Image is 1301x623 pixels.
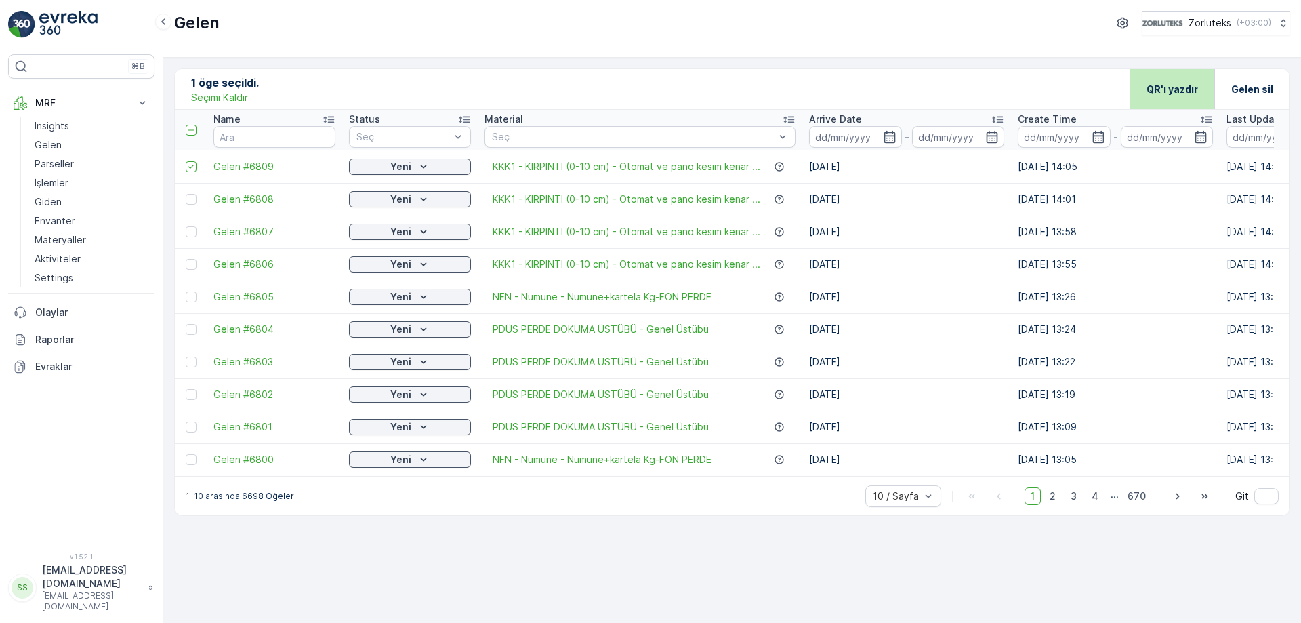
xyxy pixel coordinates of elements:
[213,113,241,126] p: Name
[42,563,141,590] p: [EMAIL_ADDRESS][DOMAIN_NAME]
[1121,126,1214,148] input: dd/mm/yyyy
[186,324,197,335] div: Toggle Row Selected
[493,388,709,401] span: PDÜS PERDE DOKUMA ÜSTÜBÜ - Genel Üstübü
[1011,443,1220,476] td: [DATE] 13:05
[213,420,335,434] span: Gelen #6801
[35,157,74,171] p: Parseller
[35,195,62,209] p: Giden
[905,129,909,145] p: -
[8,552,154,561] span: v 1.52.1
[35,138,62,152] p: Gelen
[1121,487,1152,505] span: 670
[35,233,86,247] p: Materyaller
[493,160,760,174] a: KKK1 - KIRPINTI (0-10 cm) - Otomat ve pano kesim kenar ...
[1011,378,1220,411] td: [DATE] 13:19
[29,212,154,230] a: Envanter
[493,258,760,271] a: KKK1 - KIRPINTI (0-10 cm) - Otomat ve pano kesim kenar ...
[349,159,471,175] button: Yeni
[191,91,248,104] p: Seçimi Kaldır
[35,306,149,319] p: Olaylar
[1011,150,1220,183] td: [DATE] 14:05
[35,333,149,346] p: Raporlar
[390,193,411,206] p: Yeni
[29,155,154,174] a: Parseller
[349,451,471,468] button: Yeni
[1086,487,1104,505] span: 4
[35,119,69,133] p: Insights
[493,193,760,206] a: KKK1 - KIRPINTI (0-10 cm) - Otomat ve pano kesim kenar ...
[493,420,709,434] span: PDÜS PERDE DOKUMA ÜSTÜBÜ - Genel Üstübü
[1065,487,1083,505] span: 3
[186,357,197,367] div: Toggle Row Selected
[390,355,411,369] p: Yeni
[29,268,154,287] a: Settings
[493,323,709,336] a: PDÜS PERDE DOKUMA ÜSTÜBÜ - Genel Üstübü
[802,313,1011,346] td: [DATE]
[1011,281,1220,313] td: [DATE] 13:26
[35,271,73,285] p: Settings
[213,225,335,239] span: Gelen #6807
[35,176,68,190] p: İşlemler
[1018,113,1077,126] p: Create Time
[213,290,335,304] span: Gelen #6805
[1235,489,1249,503] span: Git
[39,11,98,38] img: logo_light-DOdMpM7g.png
[802,346,1011,378] td: [DATE]
[493,453,711,466] a: NFN - Numune - Numune+kartela Kg-FON PERDE
[213,126,335,148] input: Ara
[186,226,197,237] div: Toggle Row Selected
[493,355,709,369] span: PDÜS PERDE DOKUMA ÜSTÜBÜ - Genel Üstübü
[349,354,471,370] button: Yeni
[1142,16,1183,31] img: 6-1-9-3_wQBzyll.png
[186,422,197,433] div: Toggle Row Selected
[29,193,154,212] a: Giden
[390,453,411,466] p: Yeni
[186,259,197,270] div: Toggle Row Selected
[802,411,1011,443] td: [DATE]
[1011,216,1220,248] td: [DATE] 13:58
[484,113,523,126] p: Material
[186,491,294,502] p: 1-10 arasında 6698 Öğeler
[802,281,1011,313] td: [DATE]
[186,389,197,400] div: Toggle Row Selected
[191,75,259,91] p: 1 öge seçildi.
[186,194,197,205] div: Toggle Row Selected
[802,183,1011,216] td: [DATE]
[1189,16,1231,30] p: Zorluteks
[12,577,33,599] div: SS
[493,290,711,304] span: NFN - Numune - Numune+kartela Kg-FON PERDE
[1011,248,1220,281] td: [DATE] 13:55
[1011,183,1220,216] td: [DATE] 14:01
[349,224,471,240] button: Yeni
[8,326,154,353] a: Raporlar
[912,126,1005,148] input: dd/mm/yyyy
[213,193,335,206] a: Gelen #6808
[802,248,1011,281] td: [DATE]
[186,292,197,302] div: Toggle Row Selected
[390,225,411,239] p: Yeni
[349,419,471,435] button: Yeni
[213,258,335,271] a: Gelen #6806
[1113,129,1118,145] p: -
[1231,83,1273,96] p: Gelen sil
[1011,411,1220,443] td: [DATE] 13:09
[213,323,335,336] a: Gelen #6804
[213,355,335,369] a: Gelen #6803
[349,256,471,273] button: Yeni
[1011,346,1220,378] td: [DATE] 13:22
[8,299,154,326] a: Olaylar
[35,214,75,228] p: Envanter
[1025,487,1041,505] span: 1
[390,323,411,336] p: Yeni
[390,420,411,434] p: Yeni
[1018,126,1111,148] input: dd/mm/yyyy
[802,378,1011,411] td: [DATE]
[493,225,760,239] a: KKK1 - KIRPINTI (0-10 cm) - Otomat ve pano kesim kenar ...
